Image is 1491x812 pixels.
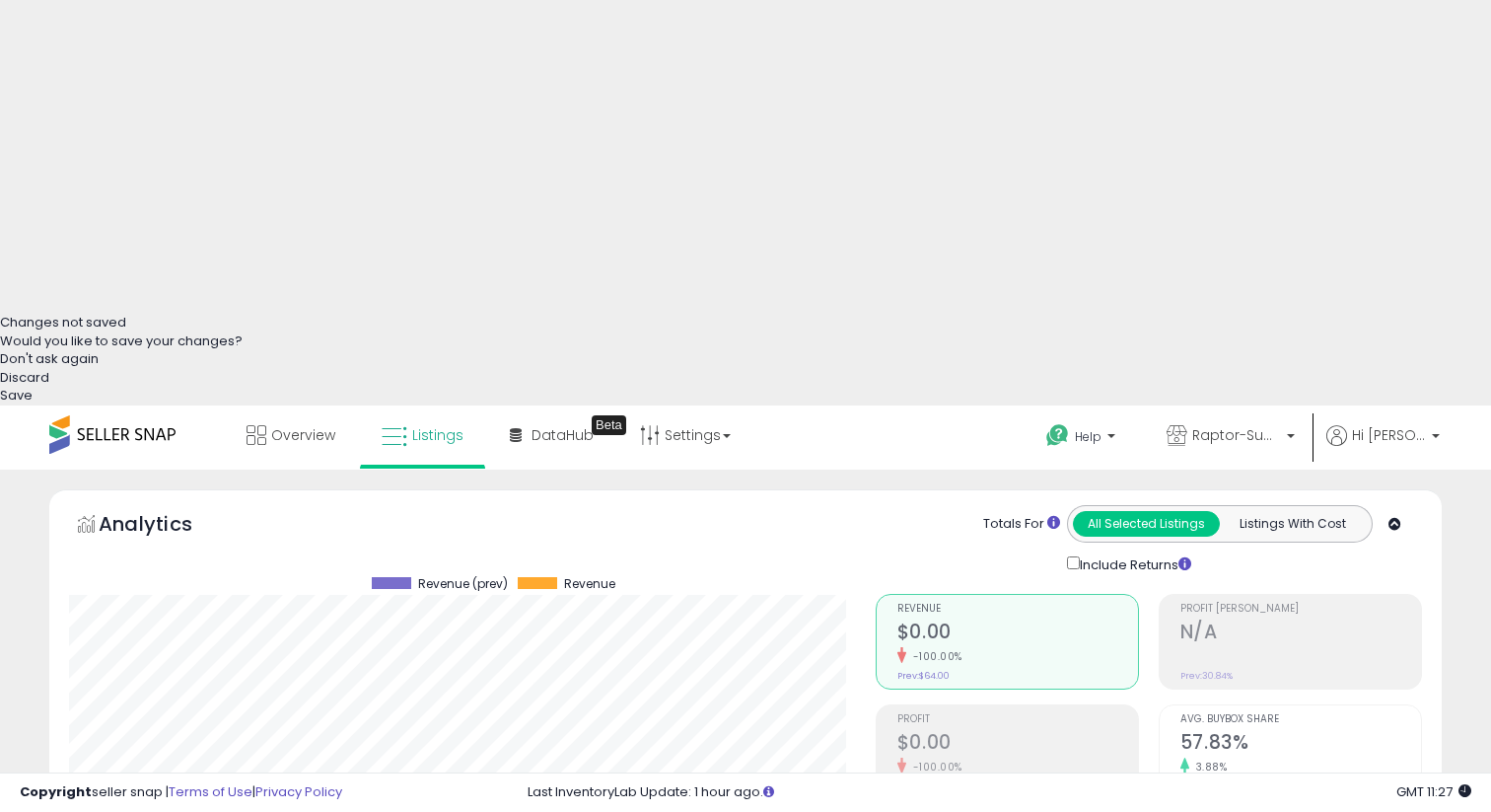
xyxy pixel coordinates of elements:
[1180,621,1421,647] h2: N/A
[1180,714,1421,725] span: Avg. Buybox Share
[906,760,962,775] small: -100.00%
[1075,428,1101,445] span: Help
[1189,760,1228,775] small: 3.88%
[906,649,962,664] small: -100.00%
[169,782,252,801] a: Terms of Use
[1396,782,1471,801] span: 2025-09-8 11:27 GMT
[1052,553,1215,575] div: Include Returns
[412,425,463,445] span: Listings
[99,510,231,543] h5: Analytics
[1045,423,1070,448] i: Get Help
[1030,408,1135,470] a: Help
[897,714,1138,725] span: Profit
[1180,731,1421,758] h2: 57.83%
[528,783,1471,802] div: Last InventoryLab Update: 1 hour ago.
[1192,425,1281,445] span: Raptor-Supply LLC
[1219,511,1366,537] button: Listings With Cost
[232,406,350,465] a: Overview
[625,406,745,465] a: Settings
[1352,425,1426,445] span: Hi [PERSON_NAME]
[418,577,508,591] span: Revenue (prev)
[1326,425,1440,470] a: Hi [PERSON_NAME]
[897,731,1138,758] h2: $0.00
[20,783,342,802] div: seller snap | |
[1180,670,1233,682] small: Prev: 30.84%
[20,782,92,801] strong: Copyright
[1152,406,1310,470] a: Raptor-Supply LLC
[495,406,608,465] a: DataHub
[255,782,342,801] a: Privacy Policy
[592,415,626,435] div: Tooltip anchor
[897,621,1138,647] h2: $0.00
[897,670,950,682] small: Prev: $64.00
[1073,511,1220,537] button: All Selected Listings
[367,406,478,465] a: Listings
[532,425,594,445] span: DataHub
[564,577,615,591] span: Revenue
[897,604,1138,615] span: Revenue
[1180,604,1421,615] span: Profit [PERSON_NAME]
[983,515,1060,534] div: Totals For
[271,425,335,445] span: Overview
